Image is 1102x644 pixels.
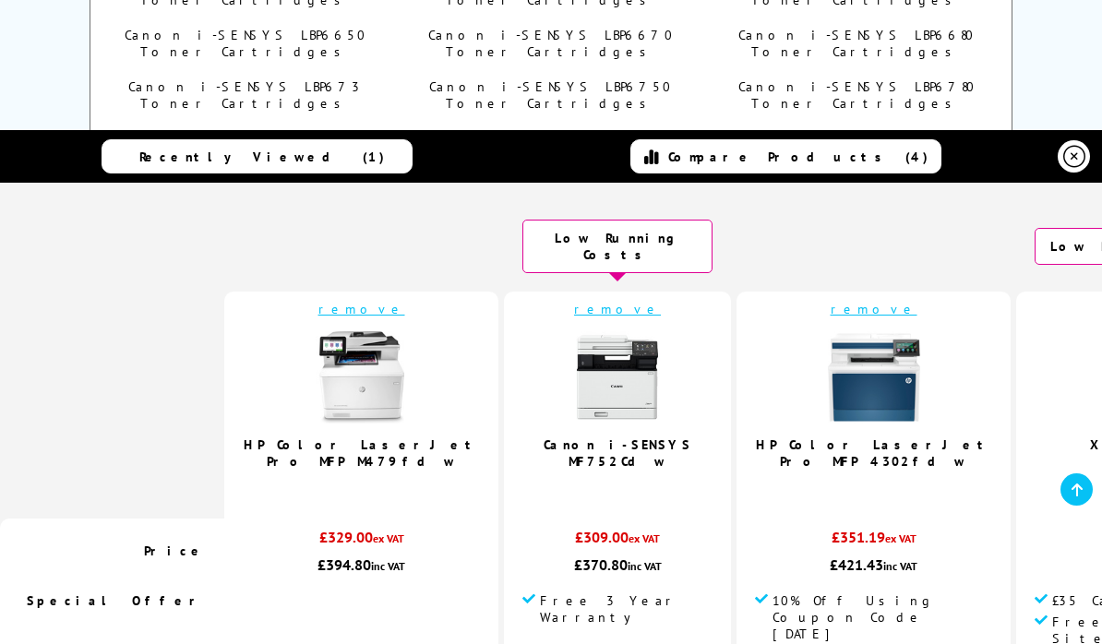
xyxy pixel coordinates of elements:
a: Canon i-SENSYS LBP673 Toner Cartridges [128,78,362,112]
a: remove [318,301,405,317]
span: ex VAT [629,531,660,545]
a: remove [574,301,661,317]
a: Canon i-SENSYS MF752Cdw [544,436,692,470]
a: Canon i-SENSYS LBP6680 Toner Cartridges [738,27,975,60]
span: ex VAT [373,531,404,545]
span: 10% Off Using Coupon Code [DATE] [773,592,992,642]
div: £351.19 [755,528,992,555]
span: / 5 [367,479,387,500]
span: 4.9 [345,479,367,500]
img: HP-4302fdw-Front-Main-Small.jpg [828,331,920,423]
span: inc VAT [371,559,405,573]
span: Compare Products (4) [668,148,928,164]
div: Low Running Costs [522,220,713,273]
span: Price [144,543,206,559]
span: 5.0 [602,479,624,500]
span: Free 3 Year Warranty [540,592,713,626]
a: Canon i-SENSYS LBP6780 Toner Cartridges [738,78,976,112]
a: Compare Products (4) [630,139,940,173]
a: Canon i-SENSYS LBP6750 Toner Cartridges [429,78,672,112]
img: HP-M479fdw-Front-Small.jpg [316,331,408,423]
span: / 5 [624,479,643,500]
span: inc VAT [628,559,662,573]
div: £421.43 [755,555,992,574]
a: Canon i-SENSYS LBP6670 Toner Cartridges [428,27,674,60]
img: Canon-MF752Cdw-Front-Small.jpg [571,331,664,423]
div: £370.80 [522,555,713,574]
div: £309.00 [522,528,713,555]
span: Special Offer [27,592,206,609]
span: Recently Viewed (1) [139,148,385,164]
a: HP Color LaserJet Pro MFP M479fdw [244,436,479,470]
a: remove [831,301,917,317]
span: inc VAT [883,559,917,573]
a: Recently Viewed (1) [102,139,412,173]
a: HP Color LaserJet Pro MFP 4302fdw [756,436,991,470]
span: 5.0 [857,479,880,500]
span: ex VAT [885,531,916,545]
a: Canon i-SENSYS LBP6650 Toner Cartridges [125,27,366,60]
div: £329.00 [243,528,480,555]
div: £394.80 [243,555,480,574]
span: / 5 [880,479,899,500]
